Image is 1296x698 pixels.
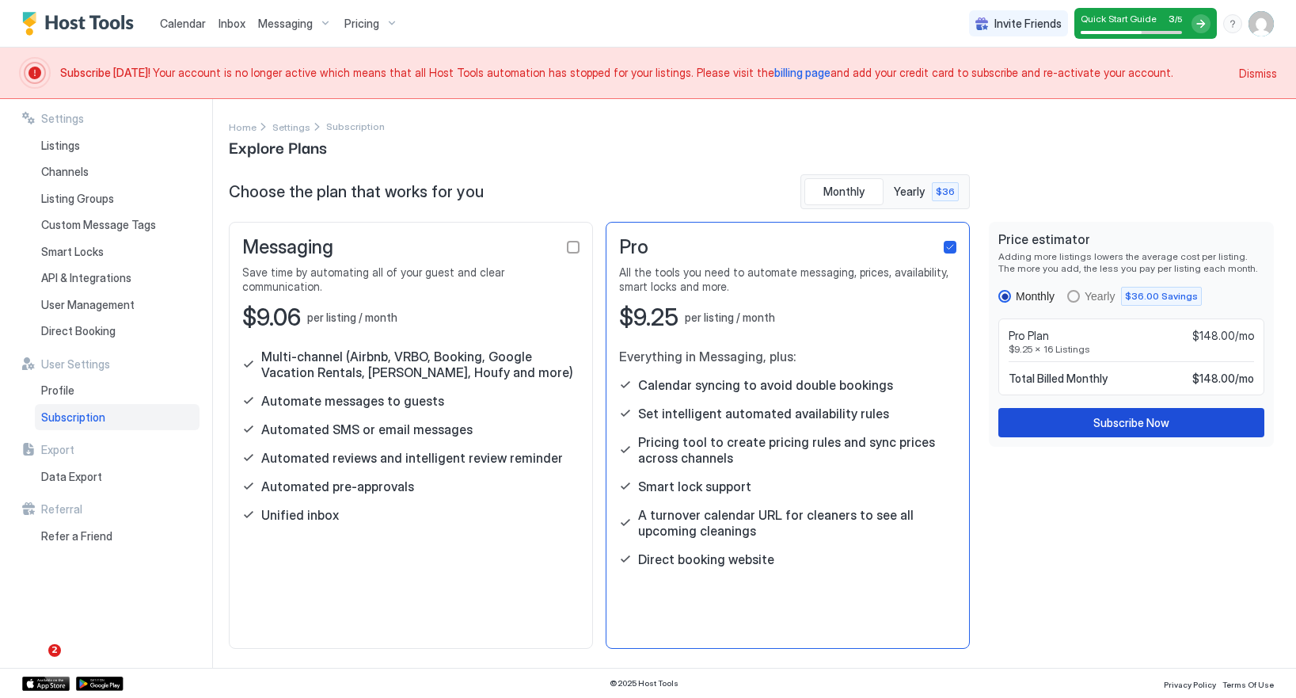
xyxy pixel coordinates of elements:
[887,178,966,205] button: Yearly $36
[41,271,131,285] span: API & Integrations
[35,265,200,292] a: API & Integrations
[1175,14,1182,25] span: / 5
[41,383,74,398] span: Profile
[567,241,580,254] div: checkbox
[774,66,830,79] a: billing page
[261,393,444,409] span: Automate messages to guests
[344,17,379,31] span: Pricing
[242,303,301,333] span: $9.06
[800,174,970,209] div: tab-group
[35,238,200,265] a: Smart Locks
[638,377,893,393] span: Calendar syncing to avoid double bookings
[638,434,956,466] span: Pricing tool to create pricing rules and sync prices across channels
[998,408,1264,437] button: Subscribe Now
[41,298,135,312] span: User Management
[823,185,865,199] span: Monthly
[1239,65,1277,82] div: Dismiss
[685,311,775,325] span: per listing / month
[229,118,257,135] a: Home
[242,265,580,293] span: Save time by automating all of your guest and clear communication.
[41,357,110,372] span: User Settings
[261,450,563,466] span: Automated reviews and intelligent review reminder
[1085,290,1115,303] div: Yearly
[1223,14,1242,33] div: menu
[219,17,245,30] span: Inbox
[1164,680,1216,689] span: Privacy Policy
[1081,13,1157,25] span: Quick Start Guide
[804,178,884,205] button: Monthly
[1125,289,1198,303] span: $36.00 Savings
[619,349,956,364] span: Everything in Messaging, plus:
[160,17,206,30] span: Calendar
[22,12,141,36] a: Host Tools Logo
[1192,329,1254,343] span: $148.00/mo
[41,245,104,259] span: Smart Locks
[994,17,1062,31] span: Invite Friends
[35,318,200,345] a: Direct Booking
[1009,372,1108,386] span: Total Billed Monthly
[1009,343,1254,355] span: $9.25 x 16 Listings
[1067,287,1202,306] div: yearly
[160,15,206,32] a: Calendar
[41,410,105,425] span: Subscription
[242,235,333,259] span: Messaging
[936,185,955,199] span: $36
[41,470,102,484] span: Data Export
[638,406,889,421] span: Set intelligent automated availability rules
[638,479,751,494] span: Smart lock support
[261,349,580,380] span: Multi-channel (Airbnb, VRBO, Booking, Google Vacation Rentals, [PERSON_NAME], Houfy and more)
[261,421,473,437] span: Automated SMS or email messages
[229,121,257,133] span: Home
[48,644,61,657] span: 2
[35,404,200,431] a: Subscription
[35,158,200,185] a: Channels
[35,185,200,212] a: Listing Groups
[35,212,200,238] a: Custom Message Tags
[998,250,1264,274] span: Adding more listings lowers the average cost per listing. The more you add, the less you pay per ...
[35,463,200,490] a: Data Export
[229,118,257,135] div: Breadcrumb
[261,479,414,494] span: Automated pre-approvals
[1222,675,1274,692] a: Terms Of Use
[272,118,310,135] div: Breadcrumb
[619,303,678,333] span: $9.25
[261,507,339,523] span: Unified inbox
[272,121,310,133] span: Settings
[998,231,1264,247] span: Price estimator
[1016,290,1055,303] div: Monthly
[1222,680,1274,689] span: Terms Of Use
[219,15,245,32] a: Inbox
[35,132,200,159] a: Listings
[1192,372,1254,386] span: $148.00 / mo
[41,139,80,153] span: Listings
[35,377,200,404] a: Profile
[229,135,327,158] span: Explore Plans
[610,678,678,688] span: © 2025 Host Tools
[60,66,153,79] span: Subscribe [DATE]!
[60,66,1229,80] span: Your account is no longer active which means that all Host Tools automation has stopped for your ...
[998,287,1264,306] div: RadioGroup
[272,118,310,135] a: Settings
[944,241,956,254] div: checkbox
[258,17,313,31] span: Messaging
[1009,329,1049,343] span: Pro Plan
[22,677,70,691] a: App Store
[326,120,385,132] span: Breadcrumb
[41,324,116,338] span: Direct Booking
[35,292,200,318] a: User Management
[1093,414,1169,431] div: Subscribe Now
[16,644,54,682] iframe: Intercom live chat
[1164,675,1216,692] a: Privacy Policy
[76,677,124,691] a: Google Play Store
[307,311,397,325] span: per listing / month
[1169,13,1175,25] span: 3
[35,523,200,550] a: Refer a Friend
[41,443,74,457] span: Export
[894,185,927,199] span: Yearly
[41,502,82,517] span: Referral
